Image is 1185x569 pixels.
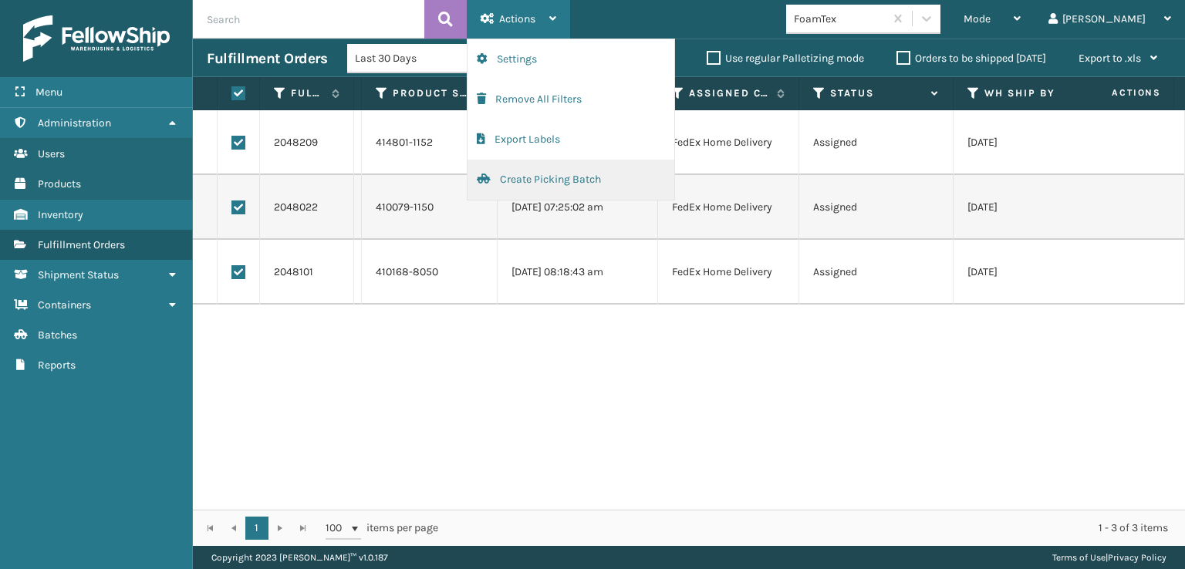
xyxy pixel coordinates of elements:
[499,12,535,25] span: Actions
[1063,80,1170,106] span: Actions
[354,110,362,175] td: 114-7802990-0329064
[274,200,318,215] a: 2048022
[984,86,1078,100] label: WH Ship By Date
[23,15,170,62] img: logo
[376,136,433,149] a: 414801-1152
[38,298,91,311] span: Containers
[1052,552,1106,563] a: Terms of Use
[498,175,658,240] td: [DATE] 07:25:02 am
[799,240,954,305] td: Assigned
[460,520,1168,536] div: 1 - 3 of 3 items
[658,110,799,175] td: FedEx Home Delivery
[830,86,923,100] label: Status
[794,11,886,27] div: FoamTex
[245,517,268,540] a: 1
[954,240,1108,305] td: [DATE]
[1052,546,1166,569] div: |
[707,52,864,65] label: Use regular Palletizing mode
[393,86,468,100] label: Product SKU
[326,517,438,540] span: items per page
[274,264,313,280] a: 2048101
[658,175,799,240] td: FedEx Home Delivery
[658,240,799,305] td: FedEx Home Delivery
[354,175,362,240] td: 113-5085685-2334616
[291,86,324,100] label: Fulfillment Order Id
[35,86,62,99] span: Menu
[896,52,1046,65] label: Orders to be shipped [DATE]
[355,50,474,66] div: Last 30 Days
[468,160,674,200] button: Create Picking Batch
[38,147,65,160] span: Users
[38,359,76,372] span: Reports
[954,110,1108,175] td: [DATE]
[689,86,769,100] label: Assigned Carrier Service
[1108,552,1166,563] a: Privacy Policy
[274,135,318,150] a: 2048209
[1079,52,1141,65] span: Export to .xls
[468,39,674,79] button: Settings
[954,175,1108,240] td: [DATE]
[207,49,327,68] h3: Fulfillment Orders
[799,110,954,175] td: Assigned
[468,120,674,160] button: Export Labels
[38,177,81,190] span: Products
[354,240,362,305] td: 114-7404578-0756223
[38,238,125,251] span: Fulfillment Orders
[376,265,438,278] a: 410168-8050
[964,12,991,25] span: Mode
[326,520,349,536] span: 100
[468,79,674,120] button: Remove All Filters
[498,240,658,305] td: [DATE] 08:18:43 am
[38,328,77,342] span: Batches
[38,208,83,221] span: Inventory
[211,546,388,569] p: Copyright 2023 [PERSON_NAME]™ v 1.0.187
[38,116,111,130] span: Administration
[376,200,434,214] a: 410079-1150
[38,268,119,281] span: Shipment Status
[799,175,954,240] td: Assigned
